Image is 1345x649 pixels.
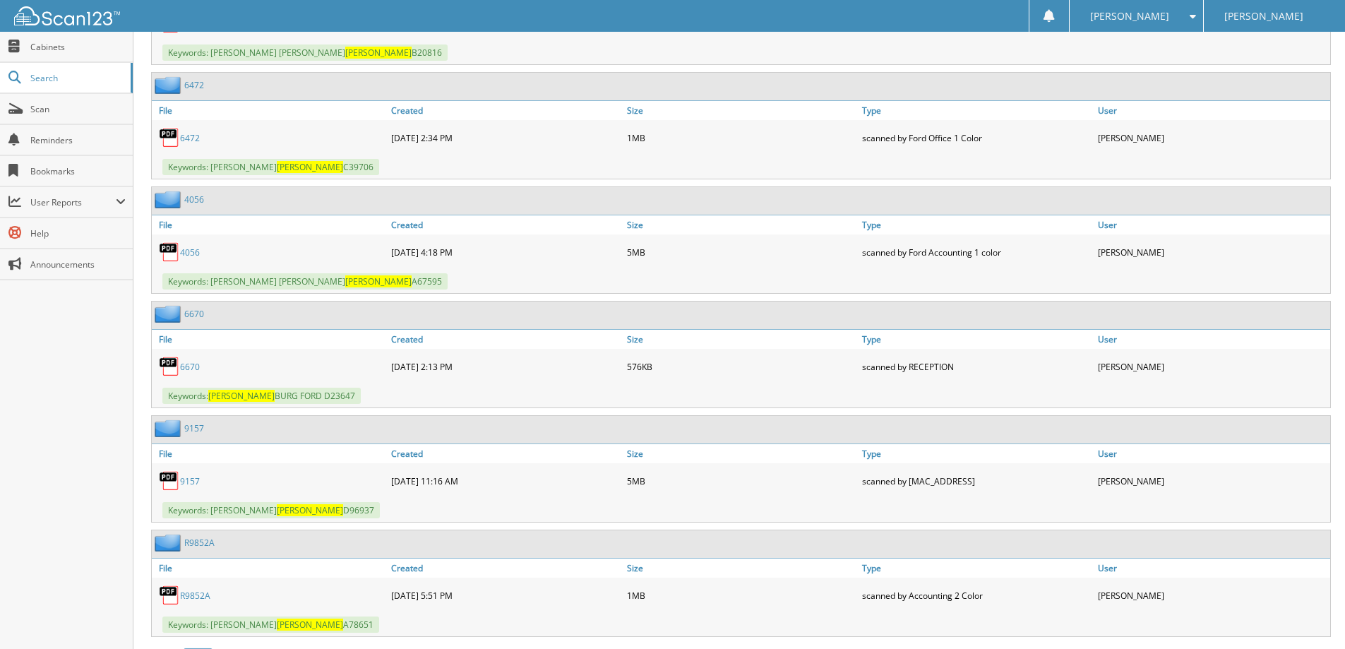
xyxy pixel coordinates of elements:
[623,581,859,609] div: 1MB
[623,101,859,120] a: Size
[1224,12,1303,20] span: [PERSON_NAME]
[152,559,388,578] a: File
[623,238,859,266] div: 5MB
[388,352,623,381] div: [DATE] 2:13 PM
[1094,238,1330,266] div: [PERSON_NAME]
[277,504,343,516] span: [PERSON_NAME]
[1094,124,1330,152] div: [PERSON_NAME]
[180,246,200,258] a: 4056
[1094,559,1330,578] a: User
[1274,581,1345,649] iframe: Chat Widget
[162,44,448,61] span: Keywords: [PERSON_NAME] [PERSON_NAME] B20816
[159,470,180,492] img: PDF.png
[859,444,1094,463] a: Type
[30,196,116,208] span: User Reports
[388,101,623,120] a: Created
[859,238,1094,266] div: scanned by Ford Accounting 1 color
[184,308,204,320] a: 6670
[388,215,623,234] a: Created
[859,101,1094,120] a: Type
[152,444,388,463] a: File
[159,127,180,148] img: PDF.png
[30,134,126,146] span: Reminders
[152,330,388,349] a: File
[345,47,412,59] span: [PERSON_NAME]
[162,388,361,404] span: Keywords: BURG FORD D23647
[859,352,1094,381] div: scanned by RECEPTION
[155,191,184,208] img: folder2.png
[159,585,180,606] img: PDF.png
[859,581,1094,609] div: scanned by Accounting 2 Color
[30,41,126,53] span: Cabinets
[208,390,275,402] span: [PERSON_NAME]
[184,79,204,91] a: 6472
[155,76,184,94] img: folder2.png
[1094,215,1330,234] a: User
[1094,101,1330,120] a: User
[859,330,1094,349] a: Type
[859,467,1094,495] div: scanned by [MAC_ADDRESS]
[388,238,623,266] div: [DATE] 4:18 PM
[162,502,380,518] span: Keywords: [PERSON_NAME] D96937
[30,165,126,177] span: Bookmarks
[623,124,859,152] div: 1MB
[1094,444,1330,463] a: User
[388,559,623,578] a: Created
[388,581,623,609] div: [DATE] 5:51 PM
[152,101,388,120] a: File
[30,103,126,115] span: Scan
[30,72,124,84] span: Search
[623,467,859,495] div: 5MB
[180,590,210,602] a: R9852A
[277,619,343,631] span: [PERSON_NAME]
[623,559,859,578] a: Size
[623,215,859,234] a: Size
[1094,581,1330,609] div: [PERSON_NAME]
[159,356,180,377] img: PDF.png
[623,444,859,463] a: Size
[152,215,388,234] a: File
[180,475,200,487] a: 9157
[388,444,623,463] a: Created
[388,330,623,349] a: Created
[14,6,120,25] img: scan123-logo-white.svg
[162,273,448,290] span: Keywords: [PERSON_NAME] [PERSON_NAME] A67595
[859,124,1094,152] div: scanned by Ford Office 1 Color
[184,422,204,434] a: 9157
[859,559,1094,578] a: Type
[184,537,215,549] a: R9852A
[859,215,1094,234] a: Type
[623,352,859,381] div: 576KB
[1094,467,1330,495] div: [PERSON_NAME]
[155,534,184,552] img: folder2.png
[345,275,412,287] span: [PERSON_NAME]
[180,361,200,373] a: 6670
[1090,12,1169,20] span: [PERSON_NAME]
[1094,330,1330,349] a: User
[180,132,200,144] a: 6472
[30,258,126,270] span: Announcements
[155,419,184,437] img: folder2.png
[159,242,180,263] img: PDF.png
[162,617,379,633] span: Keywords: [PERSON_NAME] A78651
[277,161,343,173] span: [PERSON_NAME]
[623,330,859,349] a: Size
[162,159,379,175] span: Keywords: [PERSON_NAME] C39706
[155,305,184,323] img: folder2.png
[184,193,204,206] a: 4056
[388,124,623,152] div: [DATE] 2:34 PM
[388,467,623,495] div: [DATE] 11:16 AM
[1094,352,1330,381] div: [PERSON_NAME]
[30,227,126,239] span: Help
